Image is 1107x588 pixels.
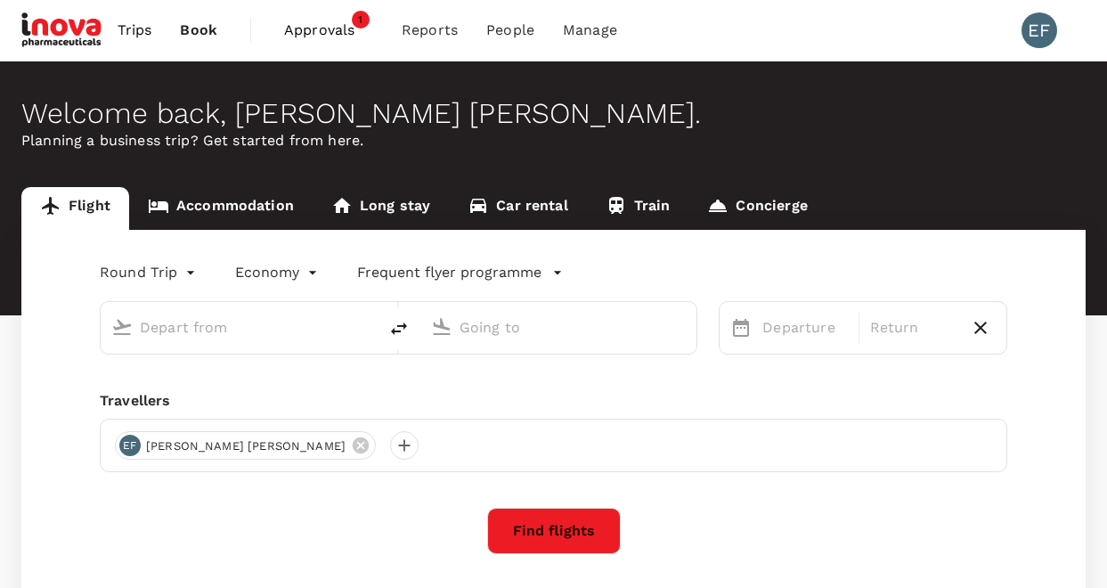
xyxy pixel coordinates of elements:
a: Train [587,187,689,230]
div: EF [1022,12,1057,48]
a: Long stay [313,187,449,230]
p: Return [870,317,955,339]
div: Round Trip [100,258,199,287]
div: Economy [235,258,322,287]
input: Depart from [140,314,340,341]
div: EF[PERSON_NAME] [PERSON_NAME] [115,431,376,460]
a: Car rental [449,187,587,230]
a: Flight [21,187,129,230]
input: Going to [460,314,660,341]
span: Reports [402,20,458,41]
button: Open [684,325,688,329]
span: Book [180,20,217,41]
span: [PERSON_NAME] [PERSON_NAME] [135,437,356,455]
img: iNova Pharmaceuticals [21,11,103,50]
a: Accommodation [129,187,313,230]
span: Approvals [284,20,373,41]
span: 1 [352,11,370,29]
button: Find flights [487,508,621,554]
span: People [486,20,534,41]
a: Concierge [688,187,826,230]
div: Travellers [100,390,1007,412]
span: Manage [563,20,617,41]
button: delete [378,307,420,350]
p: Frequent flyer programme [357,262,541,283]
span: Trips [118,20,152,41]
p: Departure [762,317,847,339]
div: Welcome back , [PERSON_NAME] [PERSON_NAME] . [21,97,1086,130]
button: Open [365,325,369,329]
div: EF [119,435,141,456]
button: Frequent flyer programme [357,262,563,283]
p: Planning a business trip? Get started from here. [21,130,1086,151]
